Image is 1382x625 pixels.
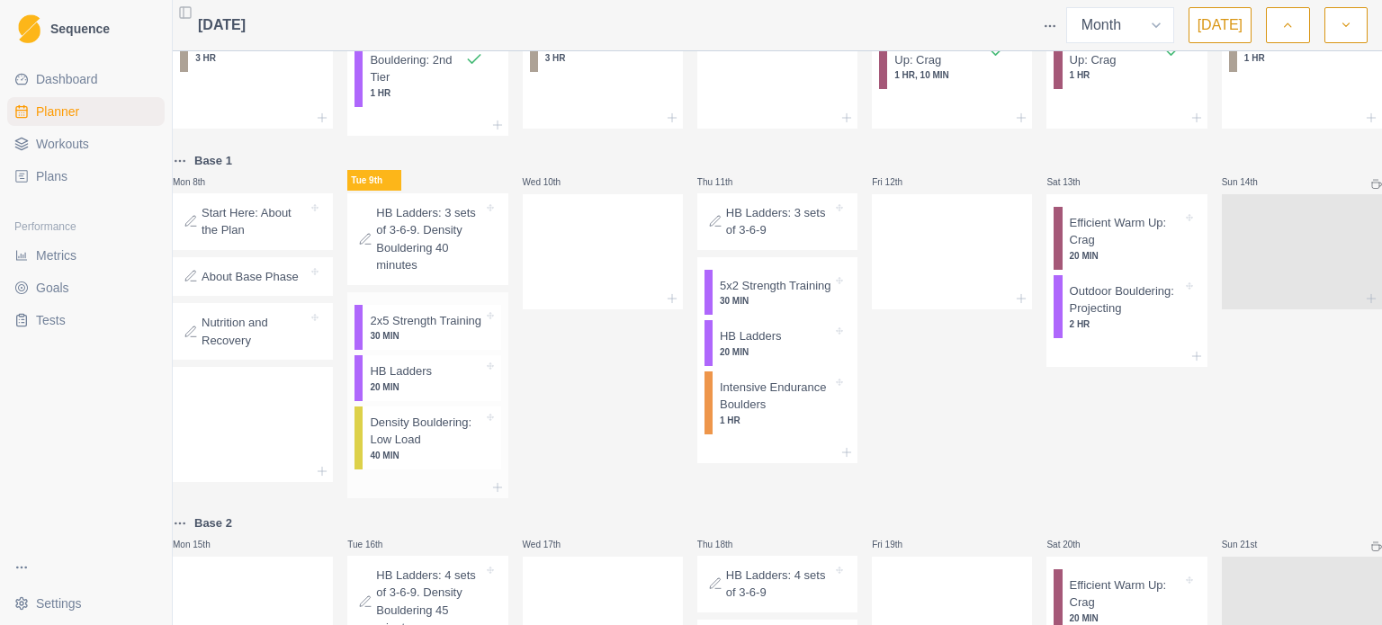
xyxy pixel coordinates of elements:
[1054,207,1199,270] div: Efficient Warm Up: Crag20 MIN
[1070,68,1182,82] p: 1 HR
[720,294,832,308] p: 30 MIN
[1070,214,1182,249] p: Efficient Warm Up: Crag
[1054,275,1199,338] div: Outdoor Bouldering: Projecting2 HR
[354,26,500,107] div: Outdoor Bouldering: 2nd Tier1 HR
[376,204,482,274] p: HB Ladders: 3 sets of 3-6-9. Density Bouldering 40 minutes
[704,371,850,434] div: Intensive Endurance Boulders1 HR
[198,14,246,36] span: [DATE]
[523,175,577,189] p: Wed 10th
[872,175,926,189] p: Fri 12th
[7,129,165,158] a: Workouts
[347,193,507,285] div: HB Ladders: 3 sets of 3-6-9. Density Bouldering 40 minutes
[36,103,79,121] span: Planner
[720,414,832,427] p: 1 HR
[202,314,308,349] p: Nutrition and Recovery
[195,51,308,65] p: 3 HR
[720,327,782,345] p: HB Ladders
[7,273,165,302] a: Goals
[370,414,482,449] p: Density Bouldering: Low Load
[194,152,232,170] p: Base 1
[697,175,751,189] p: Thu 11th
[36,246,76,264] span: Metrics
[370,86,482,100] p: 1 HR
[720,277,831,295] p: 5x2 Strength Training
[7,65,165,94] a: Dashboard
[1222,538,1276,551] p: Sun 21st
[370,33,464,86] p: Outdoor Bouldering: 2nd Tier
[1244,51,1357,65] p: 1 HR
[50,22,110,35] span: Sequence
[697,538,751,551] p: Thu 18th
[720,345,832,359] p: 20 MIN
[370,380,482,394] p: 20 MIN
[726,567,832,602] p: HB Ladders: 4 sets of 3-6-9
[7,212,165,241] div: Performance
[370,329,482,343] p: 30 MIN
[1070,249,1182,263] p: 20 MIN
[7,241,165,270] a: Metrics
[7,97,165,126] a: Planner
[697,556,857,612] div: HB Ladders: 4 sets of 3-6-9
[354,355,500,401] div: HB Ladders20 MIN
[173,193,333,250] div: Start Here: About the Plan
[704,270,850,316] div: 5x2 Strength Training30 MIN
[36,70,98,88] span: Dashboard
[370,362,432,380] p: HB Ladders
[7,7,165,50] a: LogoSequence
[347,170,401,191] p: Tue 9th
[36,279,69,297] span: Goals
[720,379,832,414] p: Intensive Endurance Boulders
[879,26,1025,89] div: Efficient Warm Up: Crag1 HR, 10 MIN
[173,303,333,360] div: Nutrition and Recovery
[18,14,40,44] img: Logo
[370,312,481,330] p: 2x5 Strength Training
[354,406,500,469] div: Density Bouldering: Low Load40 MIN
[894,68,1007,82] p: 1 HR, 10 MIN
[194,514,232,532] p: Base 2
[36,311,66,329] span: Tests
[523,538,577,551] p: Wed 17th
[36,135,89,153] span: Workouts
[7,306,165,335] a: Tests
[173,257,333,297] div: About Base Phase
[1046,175,1100,189] p: Sat 13th
[1070,317,1182,331] p: 2 HR
[202,204,308,239] p: Start Here: About the Plan
[354,305,500,351] div: 2x5 Strength Training30 MIN
[173,538,227,551] p: Mon 15th
[1070,612,1182,625] p: 20 MIN
[173,175,227,189] p: Mon 8th
[726,204,832,239] p: HB Ladders: 3 sets of 3-6-9
[697,193,857,250] div: HB Ladders: 3 sets of 3-6-9
[347,538,401,551] p: Tue 16th
[7,589,165,618] button: Settings
[36,167,67,185] span: Plans
[1222,175,1276,189] p: Sun 14th
[370,449,482,462] p: 40 MIN
[1046,538,1100,551] p: Sat 20th
[7,162,165,191] a: Plans
[1054,26,1199,89] div: Efficient Warm Up: Crag1 HR
[1070,282,1182,317] p: Outdoor Bouldering: Projecting
[704,320,850,366] div: HB Ladders20 MIN
[1189,7,1252,43] button: [DATE]
[872,538,926,551] p: Fri 19th
[545,51,658,65] p: 3 HR
[202,268,299,286] p: About Base Phase
[1070,576,1182,612] p: Efficient Warm Up: Crag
